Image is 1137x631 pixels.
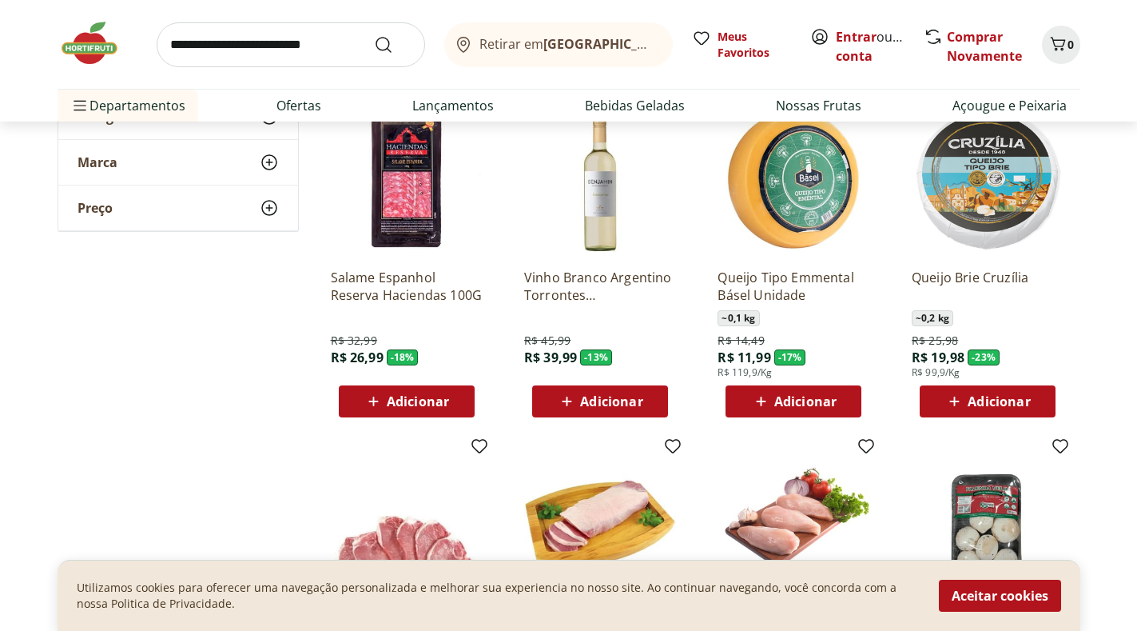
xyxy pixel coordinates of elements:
[774,395,837,408] span: Adicionar
[58,140,298,185] button: Marca
[1067,37,1074,52] span: 0
[331,333,377,349] span: R$ 32,99
[157,22,425,67] input: search
[387,395,449,408] span: Adicionar
[58,186,298,230] button: Preço
[387,349,419,365] span: - 18 %
[374,35,412,54] button: Submit Search
[1042,26,1080,64] button: Carrinho
[479,37,656,51] span: Retirar em
[77,580,920,612] p: Utilizamos cookies para oferecer uma navegação personalizada e melhorar sua experiencia no nosso ...
[532,385,668,417] button: Adicionar
[524,443,676,595] img: Lombo Suíno Resfriado
[718,349,770,366] span: R$ 11,99
[70,86,185,125] span: Departamentos
[912,349,964,366] span: R$ 19,98
[836,28,924,65] a: Criar conta
[412,96,494,115] a: Lançamentos
[718,366,772,379] span: R$ 119,9/Kg
[912,443,1063,595] img: Cogumelo Paris Orgânico 200g Unidade
[912,269,1063,304] a: Queijo Brie Cruzília
[543,35,813,53] b: [GEOGRAPHIC_DATA]/[GEOGRAPHIC_DATA]
[920,385,1056,417] button: Adicionar
[726,385,861,417] button: Adicionar
[912,366,960,379] span: R$ 99,9/Kg
[692,29,791,61] a: Meus Favoritos
[776,96,861,115] a: Nossas Frutas
[836,28,877,46] a: Entrar
[968,395,1030,408] span: Adicionar
[912,333,958,349] span: R$ 25,98
[331,104,483,256] img: Salame Espanhol Reserva Haciendas 100G
[524,104,676,256] img: Vinho Branco Argentino Torrontes Benjamin Nieto 750ml
[78,154,117,170] span: Marca
[524,333,570,349] span: R$ 45,99
[70,86,89,125] button: Menu
[580,349,612,365] span: - 13 %
[774,349,806,365] span: - 17 %
[718,310,759,326] span: ~ 0,1 kg
[524,269,676,304] a: Vinho Branco Argentino Torrontes [PERSON_NAME] 750ml
[952,96,1067,115] a: Açougue e Peixaria
[718,104,869,256] img: Queijo Tipo Emmental Básel Unidade
[339,385,475,417] button: Adicionar
[968,349,1000,365] span: - 23 %
[78,200,113,216] span: Preço
[580,395,642,408] span: Adicionar
[276,96,321,115] a: Ofertas
[718,443,869,595] img: Filé de Peito de Frango Resfriado
[58,19,137,67] img: Hortifruti
[836,27,907,66] span: ou
[585,96,685,115] a: Bebidas Geladas
[939,580,1061,612] button: Aceitar cookies
[444,22,673,67] button: Retirar em[GEOGRAPHIC_DATA]/[GEOGRAPHIC_DATA]
[331,269,483,304] a: Salame Espanhol Reserva Haciendas 100G
[912,104,1063,256] img: Queijo Brie Cruzília
[718,29,791,61] span: Meus Favoritos
[718,269,869,304] a: Queijo Tipo Emmental Básel Unidade
[331,443,483,595] img: Carré Suíno Congelado
[331,349,384,366] span: R$ 26,99
[718,333,764,349] span: R$ 14,49
[912,310,953,326] span: ~ 0,2 kg
[524,349,577,366] span: R$ 39,99
[947,28,1022,65] a: Comprar Novamente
